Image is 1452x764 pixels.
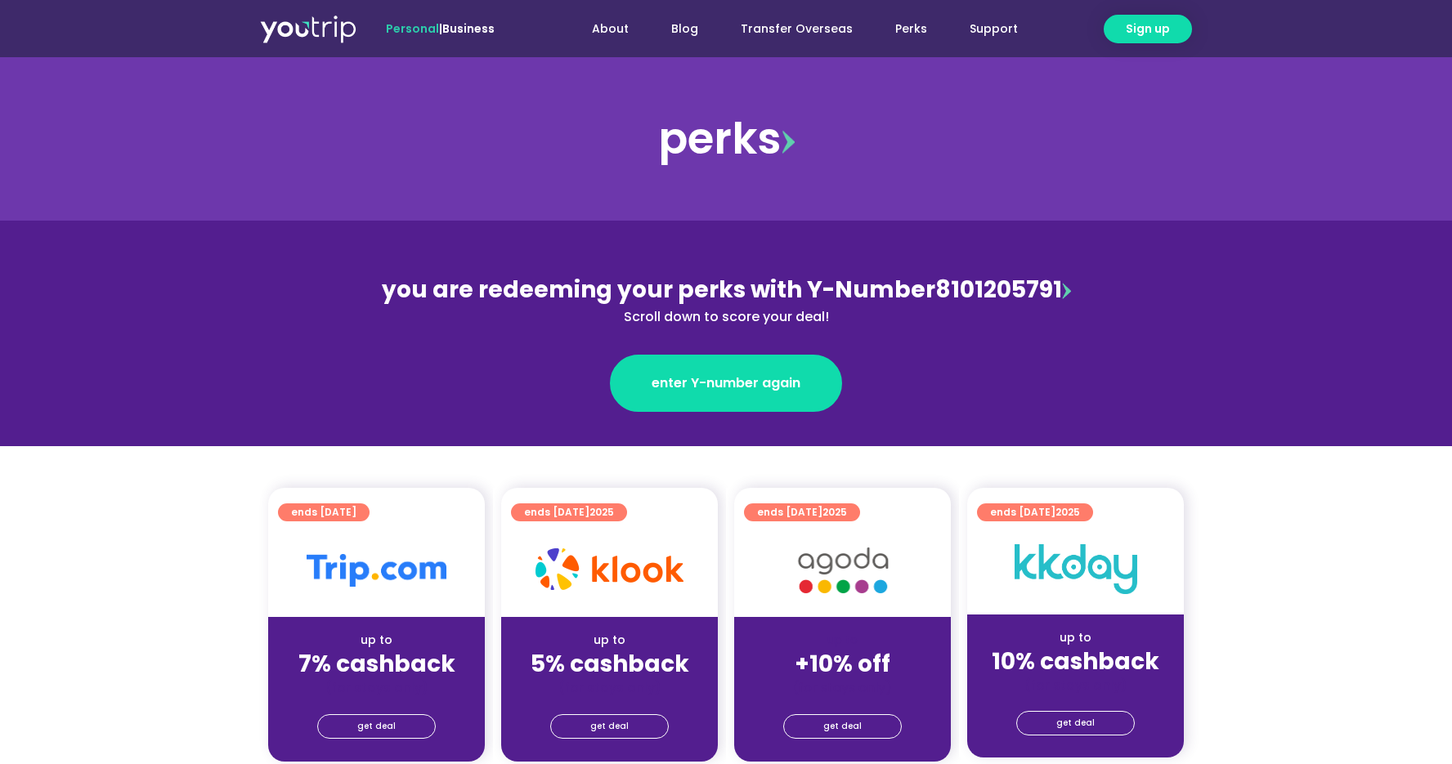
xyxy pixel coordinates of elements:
[371,273,1081,327] div: 8101205791
[1016,711,1135,735] a: get deal
[317,714,436,739] a: get deal
[539,14,1039,44] nav: Menu
[990,503,1080,521] span: ends [DATE]
[747,679,938,696] div: (for stays only)
[1126,20,1170,38] span: Sign up
[571,14,650,44] a: About
[980,677,1171,694] div: (for stays only)
[822,505,847,519] span: 2025
[524,503,614,521] span: ends [DATE]
[298,648,455,680] strong: 7% cashback
[357,715,396,738] span: get deal
[382,274,935,306] span: you are redeeming your perks with Y-Number
[278,503,370,521] a: ends [DATE]
[371,307,1081,327] div: Scroll down to score your deal!
[442,20,495,37] a: Business
[511,503,627,521] a: ends [DATE]2025
[783,714,902,739] a: get deal
[589,505,614,519] span: 2025
[590,715,629,738] span: get deal
[977,503,1093,521] a: ends [DATE]2025
[281,632,472,649] div: up to
[757,503,847,521] span: ends [DATE]
[1055,505,1080,519] span: 2025
[386,20,439,37] span: Personal
[386,20,495,37] span: |
[610,355,842,412] a: enter Y-number again
[281,679,472,696] div: (for stays only)
[823,715,862,738] span: get deal
[514,679,705,696] div: (for stays only)
[719,14,874,44] a: Transfer Overseas
[531,648,689,680] strong: 5% cashback
[980,629,1171,646] div: up to
[550,714,669,739] a: get deal
[1056,712,1095,735] span: get deal
[652,373,800,393] span: enter Y-number again
[650,14,719,44] a: Blog
[827,632,858,648] span: up to
[514,632,705,649] div: up to
[744,503,860,521] a: ends [DATE]2025
[1104,15,1192,43] a: Sign up
[874,14,948,44] a: Perks
[795,648,890,680] strong: +10% off
[992,646,1159,677] strong: 10% cashback
[948,14,1039,44] a: Support
[291,503,356,521] span: ends [DATE]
